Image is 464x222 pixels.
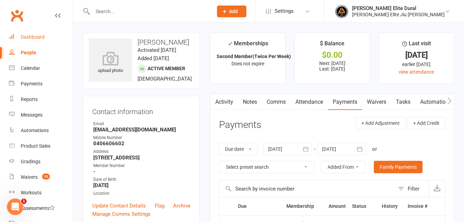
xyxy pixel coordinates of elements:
a: Clubworx [8,7,26,24]
span: Does not expire [231,61,264,66]
a: Payments [328,94,362,110]
span: 1 [21,198,27,204]
img: thumb_image1702864552.png [335,4,349,18]
a: Automations [415,94,456,110]
th: Status [349,197,379,215]
a: Manage Comms Settings [92,210,151,218]
a: Reports [9,92,73,107]
div: Assessments [21,205,55,211]
th: Due [235,197,283,215]
div: Calendar [21,65,40,71]
a: Activity [210,94,238,110]
div: earlier [DATE] [385,61,448,68]
a: People [9,45,73,61]
a: Notes [238,94,262,110]
span: Add [229,9,238,14]
strong: [EMAIL_ADDRESS][DOMAIN_NAME] [93,127,190,133]
div: Reports [21,96,38,102]
div: Memberships [228,39,268,52]
h3: Payments [219,120,261,130]
button: + Add Adjustment [356,117,406,129]
div: $0.00 [301,52,363,59]
a: Dashboard [9,29,73,45]
span: Active member [148,66,185,71]
strong: [DATE] [93,182,190,188]
strong: 0406606602 [93,140,190,147]
button: Due date [219,143,257,155]
div: Automations [21,128,49,133]
div: [PERSON_NAME] Elite Jiu [PERSON_NAME] [352,11,445,18]
div: upload photo [89,52,132,74]
h3: [PERSON_NAME] [89,38,194,46]
a: Messages [9,107,73,123]
div: Product Sales [21,143,50,149]
a: Workouts [9,185,73,201]
input: Search by invoice number [219,181,395,197]
strong: [STREET_ADDRESS] [93,155,190,161]
p: Next: [DATE] Last: [DATE] [301,61,363,72]
a: Waivers [362,94,391,110]
div: Date of Birth [93,176,190,183]
iframe: Intercom live chat [7,198,23,215]
input: Search... [91,7,208,16]
div: Workouts [21,190,41,195]
div: Member Number [93,163,190,169]
a: Gradings [9,154,73,169]
a: Product Sales [9,138,73,154]
div: Location [93,190,190,197]
div: [PERSON_NAME] Elite Dural [352,5,445,11]
time: Activated [DATE] [138,47,176,53]
a: Automations [9,123,73,138]
a: Attendance [291,94,328,110]
th: Invoice # [405,197,430,215]
div: People [21,50,36,55]
div: Waivers [21,174,38,180]
a: Archive [173,202,190,210]
button: Add [217,6,246,17]
button: Filter [395,181,429,197]
div: Mobile Number [93,135,190,141]
div: Gradings [21,159,40,164]
th: Amount [325,197,349,215]
time: Added [DATE] [138,55,169,62]
div: Dashboard [21,34,45,40]
div: [DATE] [385,52,448,59]
div: Filter [408,185,419,193]
i: ✓ [228,40,232,47]
strong: - [93,168,190,175]
button: + Add Credit [407,117,445,129]
h3: Contact information [92,105,190,115]
div: or [372,145,377,153]
span: [DEMOGRAPHIC_DATA] [138,76,192,82]
a: Flag [155,202,164,210]
a: Tasks [391,94,415,110]
a: Calendar [9,61,73,76]
button: Added From [321,161,366,173]
div: Messages [21,112,42,118]
th: History [379,197,405,215]
div: Address [93,148,190,155]
div: Email [93,121,190,127]
a: view attendance [399,69,434,75]
a: Payments [9,76,73,92]
strong: Second Member(Twice Per Week) [217,54,291,59]
a: Update Contact Details [92,202,146,210]
div: Payments [21,81,42,86]
div: Last visit [402,39,431,52]
th: Membership [283,197,325,215]
span: Settings [275,3,294,19]
a: Assessments [9,201,73,216]
a: Family Payments [374,161,423,173]
div: $ Balance [320,39,344,52]
span: 10 [42,174,50,179]
a: Comms [262,94,291,110]
a: Waivers 10 [9,169,73,185]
